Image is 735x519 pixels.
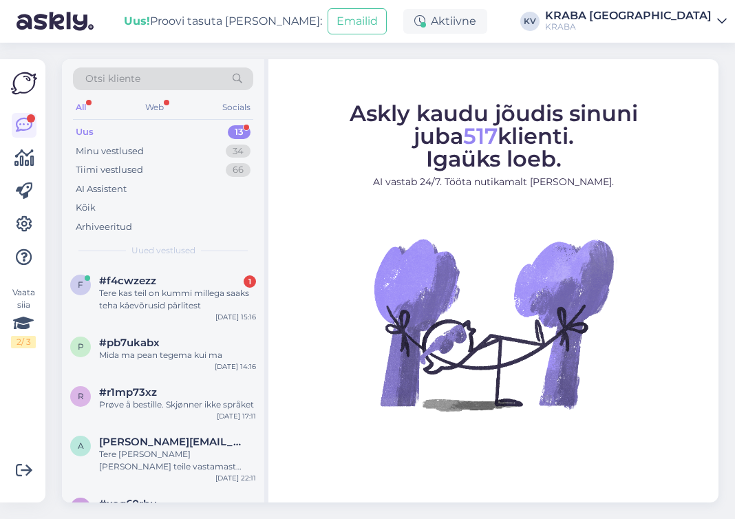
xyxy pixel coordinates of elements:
span: #r1mp73xz [99,386,157,399]
a: KRABA [GEOGRAPHIC_DATA]KRABA [545,10,727,32]
div: Minu vestlused [76,145,144,158]
div: [DATE] 17:11 [217,411,256,421]
div: 13 [228,125,251,139]
div: 1 [244,275,256,288]
b: Uus! [124,14,150,28]
div: 34 [226,145,251,158]
span: #f4cwzezz [99,275,156,287]
div: Tere [PERSON_NAME] [PERSON_NAME] teile vastamast [GEOGRAPHIC_DATA] sepa turu noored müüjannad ma ... [99,448,256,473]
div: 2 / 3 [11,336,36,348]
div: Uus [76,125,94,139]
div: KRABA [GEOGRAPHIC_DATA] [545,10,712,21]
span: a [78,441,84,451]
span: p [78,341,84,352]
div: KV [520,12,540,31]
div: 66 [226,163,251,177]
span: Askly kaudu jõudis sinuni juba klienti. Igaüks loeb. [350,100,638,172]
div: All [73,98,89,116]
span: #xag60rhu [99,498,157,510]
p: AI vastab 24/7. Tööta nutikamalt [PERSON_NAME]. [281,175,706,189]
div: Socials [220,98,253,116]
div: Tere kas teil on kummi millega saaks teha käevõrusid pärlitest [99,287,256,312]
span: allan.matt19@gmail.com [99,436,242,448]
button: Emailid [328,8,387,34]
div: Vaata siia [11,286,36,348]
div: Mida ma pean tegema kui ma [99,349,256,361]
span: Uued vestlused [131,244,195,257]
div: KRABA [545,21,712,32]
div: [DATE] 22:11 [215,473,256,483]
span: Otsi kliente [85,72,140,86]
div: Web [142,98,167,116]
span: r [78,391,84,401]
div: Aktiivne [403,9,487,34]
img: No Chat active [370,200,617,448]
div: Arhiveeritud [76,220,132,234]
div: Tiimi vestlused [76,163,143,177]
div: AI Assistent [76,182,127,196]
span: f [78,279,83,290]
div: Prøve å bestille. Skjønner ikke språket [99,399,256,411]
img: Askly Logo [11,70,37,96]
div: [DATE] 14:16 [215,361,256,372]
span: 517 [463,123,498,149]
div: Kõik [76,201,96,215]
div: Proovi tasuta [PERSON_NAME]: [124,13,322,30]
span: #pb7ukabx [99,337,160,349]
div: [DATE] 15:16 [215,312,256,322]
